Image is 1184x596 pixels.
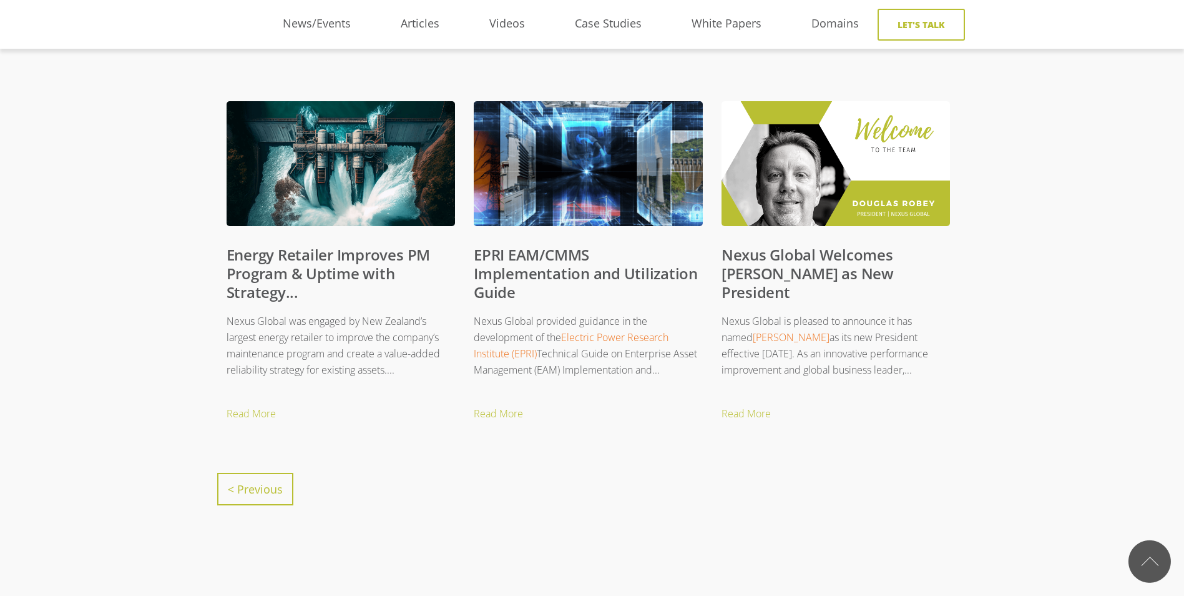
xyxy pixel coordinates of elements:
[722,244,894,302] a: Nexus Global Welcomes [PERSON_NAME] as New President
[474,244,698,302] a: EPRI EAM/CMMS Implementation and Utilization Guide
[258,14,376,33] a: News/Events
[722,101,951,237] img: Nexus Global Welcomes Doug Robey as New President
[227,313,456,379] p: Nexus Global was engaged by New Zealand’s largest energy retailer to improve the company’s mainte...
[217,473,293,505] a: < Previous
[667,14,786,33] a: White Papers
[786,14,884,33] a: Domains
[474,101,703,237] img: EPRI EAM/CMMS Implementation and Utilization Guide
[722,313,951,379] p: Nexus Global is pleased to announce it has named as its new President effective [DATE]. As an inn...
[753,330,829,344] a: [PERSON_NAME]
[227,244,431,302] a: Energy Retailer Improves PM Program & Uptime with Strategy...
[474,405,722,424] a: Read More
[550,14,667,33] a: Case Studies
[376,14,464,33] a: Articles
[464,14,550,33] a: Videos
[878,9,965,41] a: Let's Talk
[474,330,668,360] a: Electric Power Research Institute (EPRI)
[227,101,456,237] img: Energy Retailer Improves PM Program & Uptime with Strategy Optimizer™
[722,405,969,424] a: Read More
[474,313,703,379] p: Nexus Global provided guidance in the development of the Technical Guide on Enterprise Asset Mana...
[227,405,474,424] a: Read More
